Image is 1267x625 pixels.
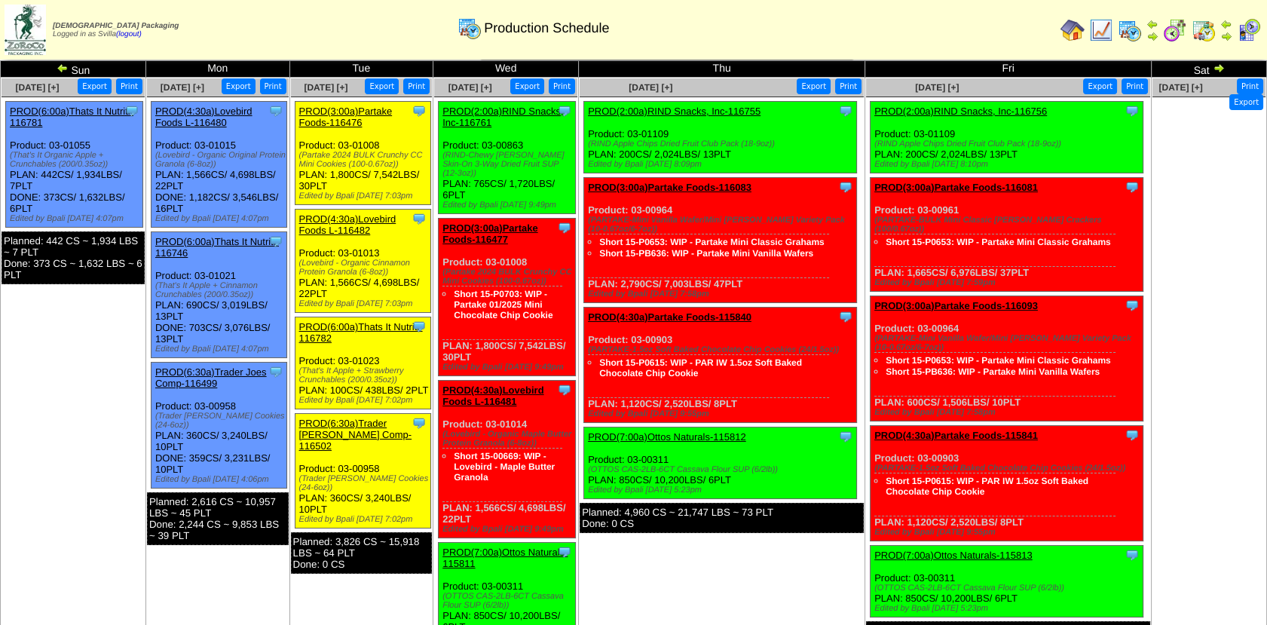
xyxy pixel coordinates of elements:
div: (That's It Apple + Strawberry Crunchables (200/0.35oz)) [299,366,430,384]
span: [DEMOGRAPHIC_DATA] Packaging [53,22,179,30]
div: Product: 03-00961 PLAN: 1,665CS / 6,976LBS / 37PLT [871,178,1143,292]
div: (OTTOS CAS-2LB-6CT Cassava Flour SUP (6/2lb)) [442,592,575,610]
img: Tooltip [838,103,853,118]
div: (PARTAKE-1.5oz Soft Baked Chocolate Chip Cookies (24/1.5oz)) [588,345,856,354]
div: Product: 03-01021 PLAN: 690CS / 3,019LBS / 13PLT DONE: 703CS / 3,076LBS / 13PLT [151,232,286,358]
button: Print [403,78,430,94]
div: (RIND-Chewy [PERSON_NAME] Skin-On 3-Way Dried Fruit SUP (12-3oz)) [442,151,575,178]
div: Product: 03-01015 PLAN: 1,566CS / 4,698LBS / 22PLT DONE: 1,182CS / 3,546LBS / 16PLT [151,102,286,228]
a: Short 15-00669: WIP - Lovebird - Maple Butter Granola [454,451,555,483]
img: calendarblend.gif [1163,18,1187,42]
div: Edited by Bpali [DATE] 4:07pm [155,345,286,354]
div: (That's It Apple + Cinnamon Crunchables (200/0.35oz)) [155,281,286,299]
img: Tooltip [557,544,572,559]
button: Print [260,78,286,94]
a: Short 15-PB636: WIP - Partake Mini Vanilla Wafers [599,248,813,259]
img: Tooltip [557,103,572,118]
td: Sat [1152,61,1267,78]
a: PROD(4:30a)Lovebird Foods L-116480 [155,106,252,128]
div: (PARTAKE-Mini Vanilla Wafer/Mini [PERSON_NAME] Variety Pack (10-0.67oz/6-7oz)) [874,334,1143,352]
img: calendarinout.gif [1192,18,1216,42]
div: Edited by Bpali [DATE] 7:02pm [299,396,430,405]
div: Product: 03-00958 PLAN: 360CS / 3,240LBS / 10PLT DONE: 359CS / 3,231LBS / 10PLT [151,363,286,489]
div: (PARTAKE-Mini Vanilla Wafer/Mini [PERSON_NAME] Variety Pack (10-0.67oz/6-7oz)) [588,216,856,234]
img: Tooltip [1125,427,1140,443]
img: Tooltip [838,429,853,444]
div: Product: 03-01008 PLAN: 1,800CS / 7,542LBS / 30PLT [295,102,430,205]
a: [DATE] [+] [161,82,204,93]
span: [DATE] [+] [1159,82,1203,93]
div: (PARTAKE-BULK Mini Classic [PERSON_NAME] Crackers (100/0.67oz)) [874,216,1143,234]
a: PROD(6:30a)Trader [PERSON_NAME] Comp-116502 [299,418,412,452]
a: PROD(2:00a)RIND Snacks, Inc-116756 [874,106,1047,117]
div: Product: 03-01014 PLAN: 1,566CS / 4,698LBS / 22PLT [439,381,576,538]
button: Export [797,78,831,94]
button: Export [365,78,399,94]
div: Edited by Bpali [DATE] 4:06pm [155,475,286,484]
div: Edited by Bpali [DATE] 9:55pm [588,409,856,418]
div: (Lovebird - Organic Maple Butter Protein Granola (6-8oz)) [442,430,575,448]
div: Edited by Bpali [DATE] 9:49pm [442,363,575,372]
a: Short 15-P0653: WIP - Partake Mini Classic Grahams [886,355,1111,366]
img: Tooltip [268,364,283,379]
div: Product: 03-00863 PLAN: 765CS / 1,720LBS / 6PLT [439,102,576,214]
img: Tooltip [557,220,572,235]
div: (Partake 2024 BULK Crunchy CC Mini Cookies (100-0.67oz)) [299,151,430,169]
img: Tooltip [412,415,427,430]
a: Short 15-P0653: WIP - Partake Mini Classic Grahams [886,237,1111,247]
img: arrowleft.gif [57,62,69,74]
div: (OTTOS CAS-2LB-6CT Cassava Flour SUP (6/2lb)) [874,584,1143,593]
img: calendarprod.gif [1118,18,1142,42]
img: calendarcustomer.gif [1237,18,1261,42]
a: Short 15-P0615: WIP - PAR IW 1.5oz Soft Baked Chocolate Chip Cookie [599,357,802,378]
div: Edited by Bpali [DATE] 5:23pm [588,486,856,495]
a: [DATE] [+] [304,82,347,93]
div: (Trader [PERSON_NAME] Cookies (24-6oz)) [299,474,430,492]
img: line_graph.gif [1089,18,1113,42]
a: [DATE] [+] [629,82,672,93]
div: (RIND Apple Chips Dried Fruit Club Pack (18-9oz)) [588,139,856,149]
a: Short 15-PB636: WIP - Partake Mini Vanilla Wafers [886,366,1100,377]
div: (Lovebird - Organic Cinnamon Protein Granola (6-8oz)) [299,259,430,277]
div: Edited by Bpali [DATE] 9:49pm [442,525,575,534]
div: Product: 03-01055 PLAN: 442CS / 1,934LBS / 7PLT DONE: 373CS / 1,632LBS / 6PLT [6,102,143,228]
div: Product: 03-00903 PLAN: 1,120CS / 2,520LBS / 8PLT [871,426,1143,541]
button: Export [1229,94,1263,110]
div: (PARTAKE-1.5oz Soft Baked Chocolate Chip Cookies (24/1.5oz)) [874,464,1143,473]
div: Edited by Bpali [DATE] 4:07pm [155,214,286,223]
img: arrowright.gif [1213,62,1225,74]
td: Sun [1,61,146,78]
td: Wed [433,61,579,78]
div: (RIND Apple Chips Dried Fruit Club Pack (18-9oz)) [874,139,1143,149]
a: PROD(2:00a)RIND Snacks, Inc-116761 [442,106,563,128]
img: zoroco-logo-small.webp [5,5,46,55]
div: Product: 03-00311 PLAN: 850CS / 10,200LBS / 6PLT [584,427,857,499]
div: (Partake 2024 BULK Crunchy CC Mini Cookies (100-0.67oz)) [442,268,575,286]
div: Product: 03-00964 PLAN: 600CS / 1,506LBS / 10PLT [871,296,1143,421]
div: Product: 03-01008 PLAN: 1,800CS / 7,542LBS / 30PLT [439,219,576,376]
button: Export [78,78,112,94]
img: Tooltip [268,103,283,118]
div: Planned: 442 CS ~ 1,934 LBS ~ 7 PLT Done: 373 CS ~ 1,632 LBS ~ 6 PLT [2,231,145,284]
div: Product: 03-01109 PLAN: 200CS / 2,024LBS / 13PLT [584,102,857,173]
a: [DATE] [+] [915,82,959,93]
a: PROD(4:30a)Lovebird Foods L-116481 [442,384,543,407]
div: Edited by Bpali [DATE] 8:09pm [588,160,856,169]
img: Tooltip [412,103,427,118]
div: (OTTOS CAS-2LB-6CT Cassava Flour SUP (6/2lb)) [588,465,856,474]
img: Tooltip [1125,179,1140,195]
img: Tooltip [1125,547,1140,562]
div: Edited by Bpali [DATE] 7:03pm [299,191,430,201]
div: Planned: 3,826 CS ~ 15,918 LBS ~ 64 PLT Done: 0 CS [291,532,433,574]
td: Fri [865,61,1152,78]
a: PROD(6:30a)Trader Joes Comp-116499 [155,366,267,389]
div: Product: 03-00958 PLAN: 360CS / 3,240LBS / 10PLT [295,414,430,528]
button: Export [510,78,544,94]
a: PROD(3:00a)Partake Foods-116081 [874,182,1038,193]
a: Short 15-P0615: WIP - PAR IW 1.5oz Soft Baked Chocolate Chip Cookie [886,476,1088,497]
a: PROD(3:00a)Partake Foods-116083 [588,182,751,193]
div: Product: 03-01013 PLAN: 1,566CS / 4,698LBS / 22PLT [295,210,430,313]
span: Production Schedule [484,20,609,36]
